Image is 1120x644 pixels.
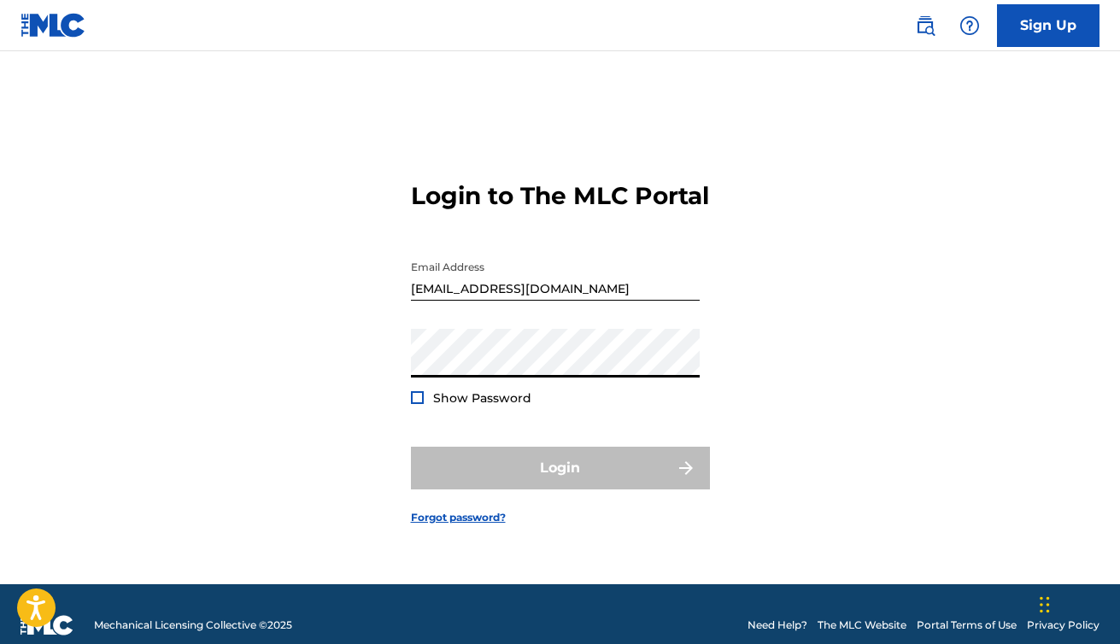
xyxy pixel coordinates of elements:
a: Sign Up [997,4,1099,47]
div: Help [953,9,987,43]
a: The MLC Website [818,618,906,633]
img: MLC Logo [21,13,86,38]
a: Need Help? [748,618,807,633]
span: Mechanical Licensing Collective © 2025 [94,618,292,633]
img: logo [21,615,73,635]
a: Forgot password? [411,510,506,525]
img: search [915,15,935,36]
div: Drag [1040,579,1050,630]
iframe: Chat Widget [1035,562,1120,644]
a: Public Search [908,9,942,43]
h3: Login to The MLC Portal [411,181,709,211]
a: Privacy Policy [1027,618,1099,633]
a: Portal Terms of Use [917,618,1017,633]
img: help [959,15,980,36]
span: Show Password [433,390,531,406]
